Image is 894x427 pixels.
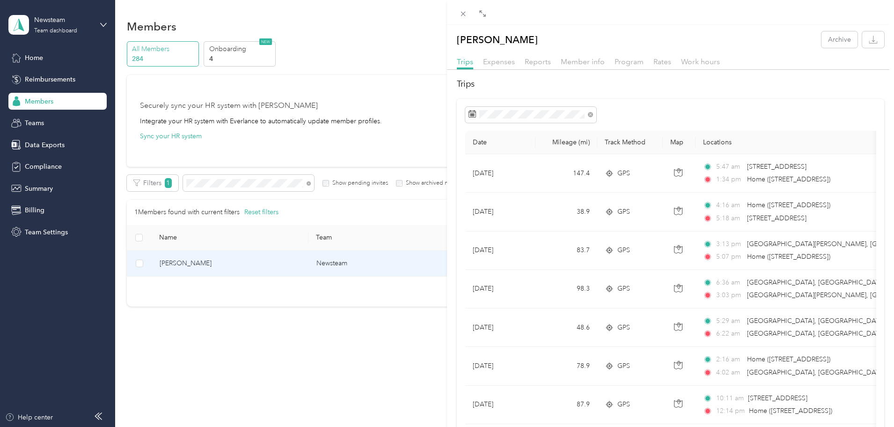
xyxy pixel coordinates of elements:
[749,407,832,415] span: Home ([STREET_ADDRESS])
[617,207,630,217] span: GPS
[465,386,535,424] td: [DATE]
[747,253,830,261] span: Home ([STREET_ADDRESS])
[747,201,830,209] span: Home ([STREET_ADDRESS])
[465,131,535,154] th: Date
[842,375,894,427] iframe: Everlance-gr Chat Button Frame
[716,316,743,326] span: 5:29 am
[716,277,743,288] span: 6:36 am
[617,361,630,371] span: GPS
[716,174,743,185] span: 1:34 pm
[663,131,696,154] th: Map
[535,131,597,154] th: Mileage (mi)
[716,162,743,172] span: 5:47 am
[716,213,743,224] span: 5:18 am
[535,154,597,193] td: 147.4
[535,347,597,385] td: 78.9
[617,322,630,333] span: GPS
[716,252,743,262] span: 5:07 pm
[617,168,630,179] span: GPS
[716,367,743,378] span: 4:02 am
[748,394,807,402] span: [STREET_ADDRESS]
[615,57,644,66] span: Program
[617,284,630,294] span: GPS
[597,131,663,154] th: Track Method
[535,193,597,231] td: 38.9
[465,270,535,308] td: [DATE]
[747,163,806,171] span: [STREET_ADDRESS]
[716,406,745,416] span: 12:14 pm
[561,57,605,66] span: Member info
[535,386,597,424] td: 87.9
[681,57,720,66] span: Work hours
[457,31,538,48] p: [PERSON_NAME]
[465,154,535,193] td: [DATE]
[821,31,857,48] button: Archive
[535,270,597,308] td: 98.3
[457,78,884,90] h2: Trips
[457,57,473,66] span: Trips
[535,308,597,347] td: 48.6
[465,347,535,385] td: [DATE]
[653,57,671,66] span: Rates
[716,329,743,339] span: 6:22 am
[617,399,630,410] span: GPS
[716,354,743,365] span: 2:16 am
[747,214,806,222] span: [STREET_ADDRESS]
[465,232,535,270] td: [DATE]
[465,308,535,347] td: [DATE]
[716,393,744,404] span: 10:11 am
[617,245,630,255] span: GPS
[747,175,830,183] span: Home ([STREET_ADDRESS])
[716,200,743,210] span: 4:16 am
[535,232,597,270] td: 83.7
[525,57,551,66] span: Reports
[716,239,743,249] span: 3:13 pm
[465,193,535,231] td: [DATE]
[483,57,515,66] span: Expenses
[747,355,830,363] span: Home ([STREET_ADDRESS])
[716,290,743,300] span: 3:03 pm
